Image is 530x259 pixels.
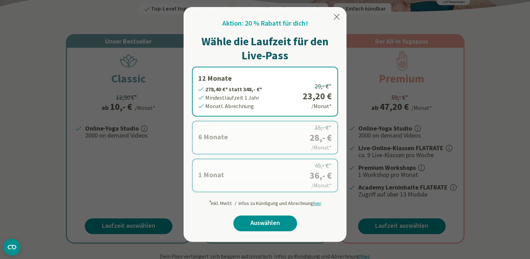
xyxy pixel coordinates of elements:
[313,200,321,206] span: hier
[233,215,297,231] a: Auswählen
[4,239,20,255] button: CMP-Widget öffnen
[208,197,322,207] div: Inkl. MwSt. / Infos zu Kündigung und Abrechnung .
[192,34,338,62] h1: Wähle die Laufzeit für den Live-Pass
[222,18,308,29] h2: Aktion: 20 % Rabatt für dich!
